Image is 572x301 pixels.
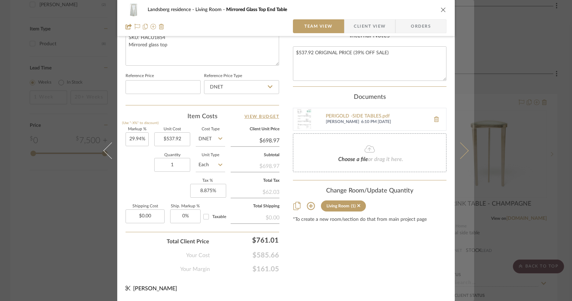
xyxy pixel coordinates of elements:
[231,153,279,157] label: Subtotal
[326,204,349,208] div: Living Room
[210,265,279,273] span: $161.05
[293,94,446,101] div: Documents
[210,251,279,260] span: $585.66
[293,187,446,195] div: Change Room/Update Quantity
[126,128,149,131] label: Markup %
[231,205,279,208] label: Total Shipping
[231,185,279,198] div: $62.03
[154,128,190,131] label: Unit Cost
[226,7,287,12] span: Mirrored Glass Top End Table
[126,205,165,208] label: Shipping Cost
[204,74,242,78] label: Reference Price Type
[170,205,201,208] label: Ship. Markup %
[326,119,359,125] span: [PERSON_NAME]
[133,286,177,291] span: [PERSON_NAME]
[354,19,386,33] span: Client View
[212,215,226,219] span: Taxable
[190,179,225,182] label: Tax %
[361,119,427,125] span: 6:10 PM [DATE]
[304,19,333,33] span: Team View
[126,3,142,17] img: c69d8911-c269-4941-9b4b-0db5db075c29_48x40.jpg
[196,128,225,131] label: Cost Type
[195,7,226,12] span: Living Room
[231,159,279,172] div: $698.97
[293,108,315,130] img: PERIGOLD -SIDE TABLES.pdf
[440,7,446,13] button: close
[180,265,210,273] span: Your Margin
[167,237,209,246] span: Total Client Price
[148,7,195,12] span: Landsberg residence
[196,153,225,157] label: Unit Type
[368,157,403,162] span: or drag it here.
[326,114,427,119] a: PERIGOLD -SIDE TABLES.pdf
[213,233,282,247] div: $761.01
[231,179,279,182] label: Total Tax
[351,204,356,208] div: (1)
[154,153,190,157] label: Quantity
[231,211,279,223] div: $0.00
[126,74,154,78] label: Reference Price
[231,128,279,131] label: Client Unit Price
[126,112,279,121] div: Item Costs
[186,251,210,260] span: Your Cost
[159,24,164,29] img: Remove from project
[403,19,439,33] span: Orders
[293,217,446,223] div: *To create a new room/section do that from main project page
[245,112,279,121] a: View Budget
[338,157,368,162] span: Choose a file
